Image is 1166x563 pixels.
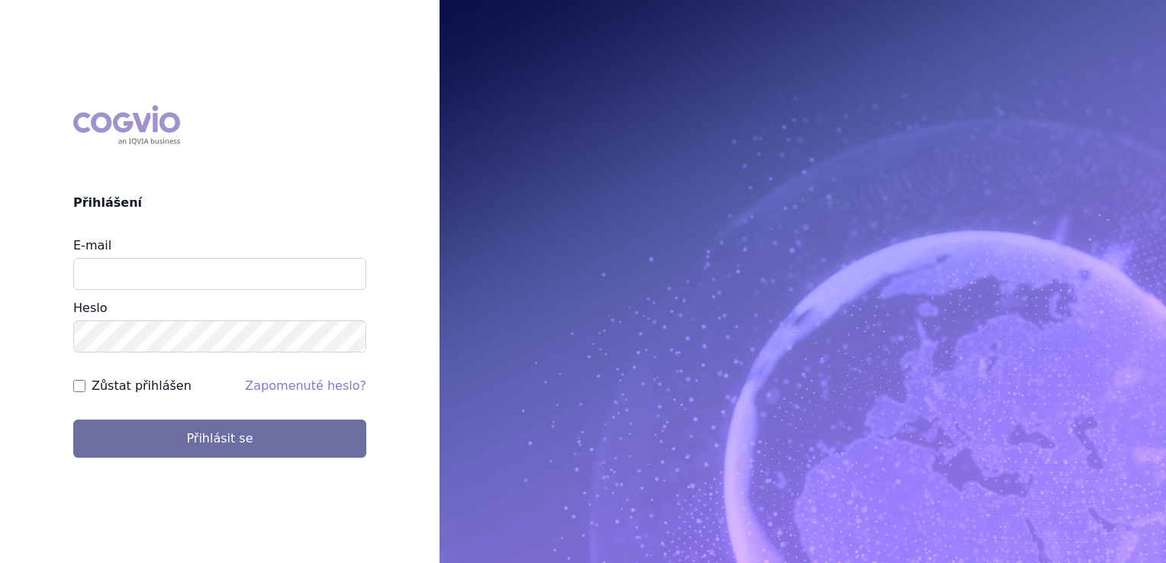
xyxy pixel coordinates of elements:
label: Zůstat přihlášen [92,377,192,395]
button: Přihlásit se [73,420,366,458]
div: COGVIO [73,105,180,145]
label: E-mail [73,238,111,253]
a: Zapomenuté heslo? [245,378,366,393]
h2: Přihlášení [73,194,366,212]
label: Heslo [73,301,107,315]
